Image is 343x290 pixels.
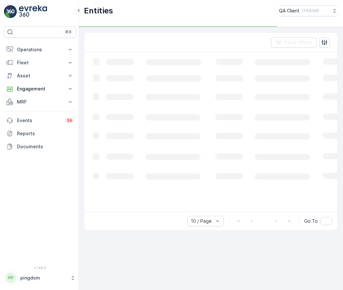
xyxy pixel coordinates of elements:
[279,8,300,14] p: QA Client
[271,37,317,48] button: Clear Filters
[4,95,76,108] button: MRF
[4,82,76,95] button: Engagement
[17,46,63,53] p: Operations
[4,43,76,56] button: Operations
[17,130,73,137] p: Reports
[17,72,63,79] p: Asset
[84,6,113,16] p: Entities
[4,114,76,127] a: Events34
[19,5,47,18] img: logo_light-DOdMpM7g.png
[20,275,67,281] p: pingdom
[284,39,313,46] p: Clear Filters
[4,69,76,82] button: Asset
[4,5,17,18] img: logo
[304,218,318,224] span: Go To
[17,59,63,66] p: Fleet
[279,5,338,16] button: QA Client(+03:00)
[6,273,16,283] div: PP
[4,127,76,140] a: Reports
[17,86,63,92] p: Engagement
[17,143,73,150] p: Documents
[65,29,72,35] p: ⌘B
[4,56,76,69] button: Fleet
[302,8,319,13] p: ( +03:00 )
[67,118,72,123] p: 34
[4,140,76,153] a: Documents
[4,266,76,270] span: v 1.49.3
[17,117,61,124] p: Events
[4,271,76,285] button: PPpingdom
[17,99,63,105] p: MRF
